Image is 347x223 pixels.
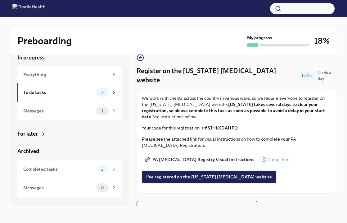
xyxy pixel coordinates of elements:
a: Completed tasks2 [17,160,122,178]
h4: Register on the [US_STATE] [MEDICAL_DATA] website [137,66,295,85]
div: Everything [23,71,109,78]
p: We work with clients across the country in various ways, so we require everyone to register on th... [142,95,332,120]
strong: 6SJHLKDAI1PQ [205,125,238,131]
span: Next task : Provide essential professional documentation [142,204,252,210]
div: To do tasks [23,89,94,96]
p: Your code for this registration is: [142,125,332,131]
span: September 13th, 2025 06:00 [318,70,337,81]
span: Due [318,70,331,81]
h3: 18% [314,35,330,46]
span: I've registered on the [US_STATE] [MEDICAL_DATA] website [146,174,272,180]
h2: Preboarding [17,35,72,47]
span: Completed [268,157,290,162]
a: Messages1 [17,102,122,120]
span: To Do [298,73,315,78]
div: Messages [23,107,94,114]
a: For later [17,130,122,138]
a: In progress [17,54,122,61]
button: Next task:Provide essential professional documentation [137,201,257,213]
div: For later [17,130,38,138]
a: PA [MEDICAL_DATA] Registry Visual Instructions [142,153,259,166]
span: 0 [97,186,108,190]
a: Everything [17,66,122,83]
span: PA [MEDICAL_DATA] Registry Visual Instructions [146,156,255,163]
div: Messages [23,184,94,191]
strong: My progress [247,35,272,41]
a: Archived [17,147,122,155]
a: To do tasks7 [17,83,122,102]
span: 2 [97,167,107,172]
strong: [US_STATE] takes several days to clear your registration, so please complete this task as soon as... [142,102,325,120]
button: I've registered on the [US_STATE] [MEDICAL_DATA] website [142,171,276,183]
span: 1 [98,109,107,113]
span: 7 [97,90,107,95]
p: Please see the attached link for visual instructions on how to complete your PA [MEDICAL_DATA] Re... [142,136,332,148]
a: Messages0 [17,178,122,197]
img: CharlieHealth [12,4,45,14]
div: Completed tasks [23,166,94,173]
